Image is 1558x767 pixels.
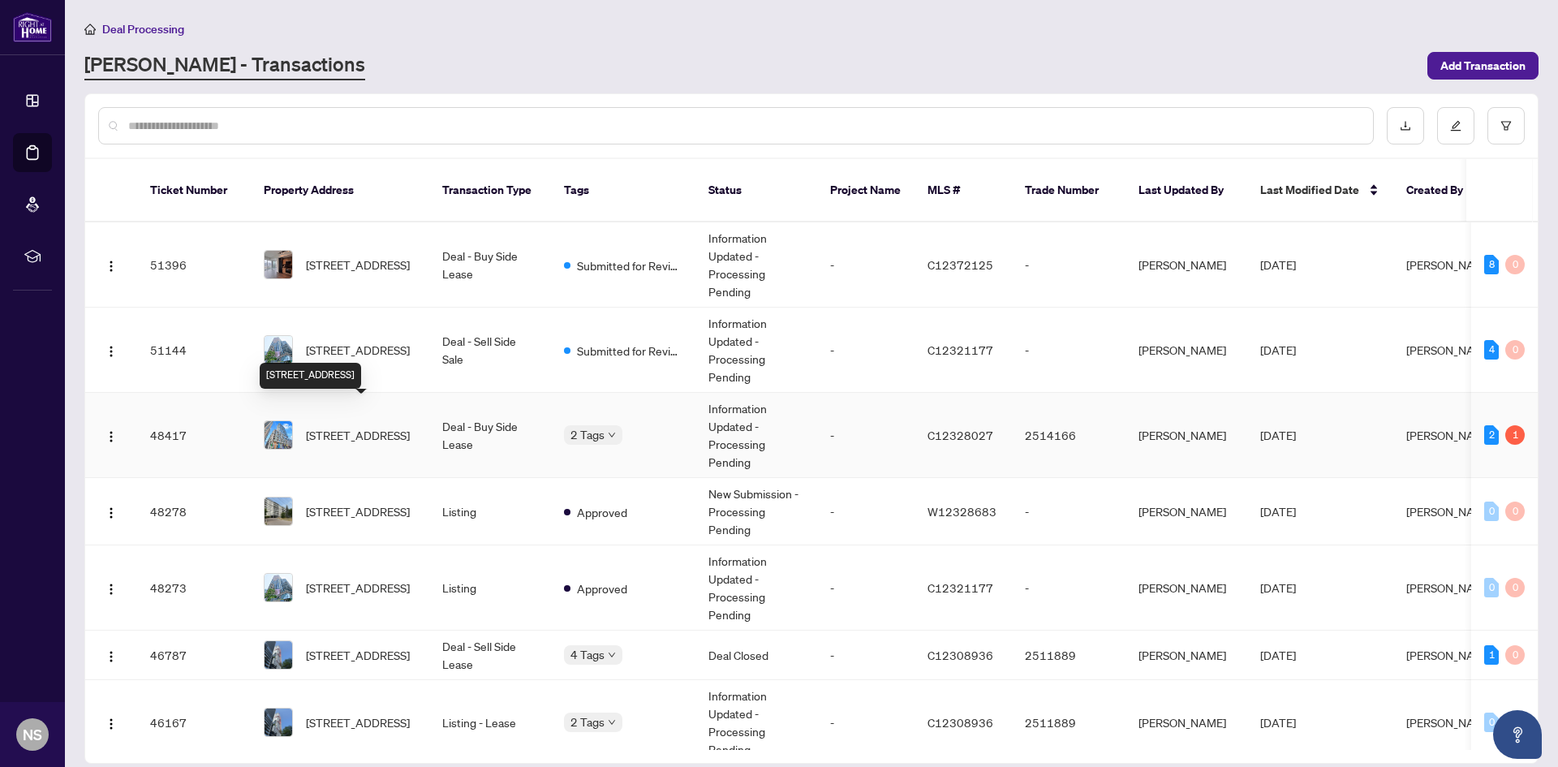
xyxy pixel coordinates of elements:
[84,24,96,35] span: home
[577,256,682,274] span: Submitted for Review
[577,580,627,597] span: Approved
[84,51,365,80] a: [PERSON_NAME] - Transactions
[608,431,616,439] span: down
[570,713,605,731] span: 2 Tags
[98,337,124,363] button: Logo
[137,222,251,308] td: 51396
[1406,343,1494,357] span: [PERSON_NAME]
[1260,648,1296,662] span: [DATE]
[1012,159,1125,222] th: Trade Number
[927,715,993,730] span: C12308936
[1505,340,1525,360] div: 0
[695,159,817,222] th: Status
[429,308,551,393] td: Deal - Sell Side Sale
[98,498,124,524] button: Logo
[1406,257,1494,272] span: [PERSON_NAME]
[98,709,124,735] button: Logo
[265,641,292,669] img: thumbnail-img
[306,256,410,274] span: [STREET_ADDRESS]
[1125,393,1247,478] td: [PERSON_NAME]
[1406,648,1494,662] span: [PERSON_NAME]
[1260,428,1296,442] span: [DATE]
[927,504,996,519] span: W12328683
[1125,545,1247,631] td: [PERSON_NAME]
[429,393,551,478] td: Deal - Buy Side Lease
[251,159,429,222] th: Property Address
[137,631,251,680] td: 46787
[915,159,1012,222] th: MLS #
[265,498,292,525] img: thumbnail-img
[98,642,124,668] button: Logo
[1505,502,1525,521] div: 0
[695,308,817,393] td: Information Updated - Processing Pending
[429,159,551,222] th: Transaction Type
[1484,255,1499,274] div: 8
[137,478,251,545] td: 48278
[1260,580,1296,595] span: [DATE]
[137,680,251,765] td: 46167
[1484,578,1499,597] div: 0
[98,575,124,601] button: Logo
[1484,340,1499,360] div: 4
[927,257,993,272] span: C12372125
[927,343,993,357] span: C12321177
[1260,257,1296,272] span: [DATE]
[570,645,605,664] span: 4 Tags
[23,723,42,746] span: NS
[1427,52,1539,80] button: Add Transaction
[1406,580,1494,595] span: [PERSON_NAME]
[817,478,915,545] td: -
[1505,578,1525,597] div: 0
[306,341,410,359] span: [STREET_ADDRESS]
[577,342,682,360] span: Submitted for Review
[695,631,817,680] td: Deal Closed
[1500,120,1512,131] span: filter
[137,393,251,478] td: 48417
[1440,53,1526,79] span: Add Transaction
[429,631,551,680] td: Deal - Sell Side Lease
[306,426,410,444] span: [STREET_ADDRESS]
[608,651,616,659] span: down
[105,430,118,443] img: Logo
[1012,545,1125,631] td: -
[1406,715,1494,730] span: [PERSON_NAME]
[817,680,915,765] td: -
[1247,159,1393,222] th: Last Modified Date
[1505,645,1525,665] div: 0
[927,428,993,442] span: C12328027
[570,425,605,444] span: 2 Tags
[1387,107,1424,144] button: download
[577,503,627,521] span: Approved
[265,251,292,278] img: thumbnail-img
[137,308,251,393] td: 51144
[817,222,915,308] td: -
[1125,159,1247,222] th: Last Updated By
[265,421,292,449] img: thumbnail-img
[1260,715,1296,730] span: [DATE]
[1400,120,1411,131] span: download
[1493,710,1542,759] button: Open asap
[98,252,124,278] button: Logo
[695,478,817,545] td: New Submission - Processing Pending
[695,680,817,765] td: Information Updated - Processing Pending
[551,159,695,222] th: Tags
[306,579,410,597] span: [STREET_ADDRESS]
[98,422,124,448] button: Logo
[429,222,551,308] td: Deal - Buy Side Lease
[1012,308,1125,393] td: -
[1484,645,1499,665] div: 1
[429,478,551,545] td: Listing
[1406,504,1494,519] span: [PERSON_NAME]
[105,717,118,730] img: Logo
[265,709,292,736] img: thumbnail-img
[1125,308,1247,393] td: [PERSON_NAME]
[1260,181,1359,199] span: Last Modified Date
[429,545,551,631] td: Listing
[1505,255,1525,274] div: 0
[1012,478,1125,545] td: -
[1012,393,1125,478] td: 2514166
[1125,680,1247,765] td: [PERSON_NAME]
[1012,631,1125,680] td: 2511889
[927,648,993,662] span: C12308936
[1012,680,1125,765] td: 2511889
